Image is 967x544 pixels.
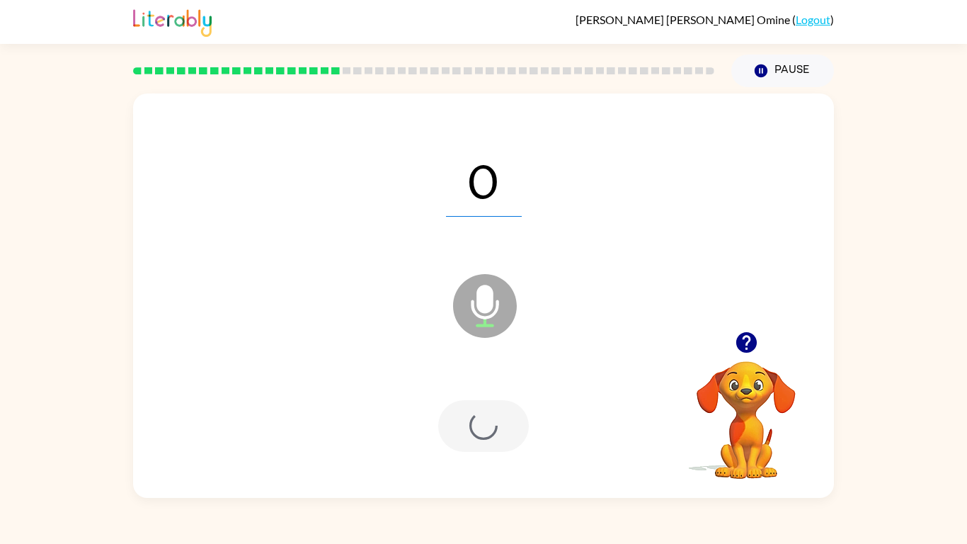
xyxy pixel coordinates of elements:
div: ( ) [576,13,834,26]
a: Logout [796,13,830,26]
video: Your browser must support playing .mp4 files to use Literably. Please try using another browser. [675,339,817,481]
span: [PERSON_NAME] [PERSON_NAME] Omine [576,13,792,26]
img: Literably [133,6,212,37]
span: O [446,143,522,217]
button: Pause [731,55,834,87]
